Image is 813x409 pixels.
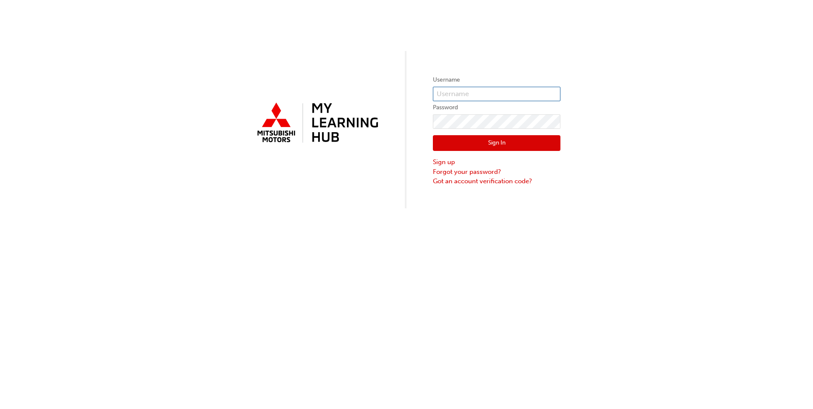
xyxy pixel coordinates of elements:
a: Forgot your password? [433,167,560,177]
img: mmal [253,99,380,148]
a: Got an account verification code? [433,176,560,186]
label: Username [433,75,560,85]
a: Sign up [433,157,560,167]
button: Sign In [433,135,560,151]
label: Password [433,102,560,113]
input: Username [433,87,560,101]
